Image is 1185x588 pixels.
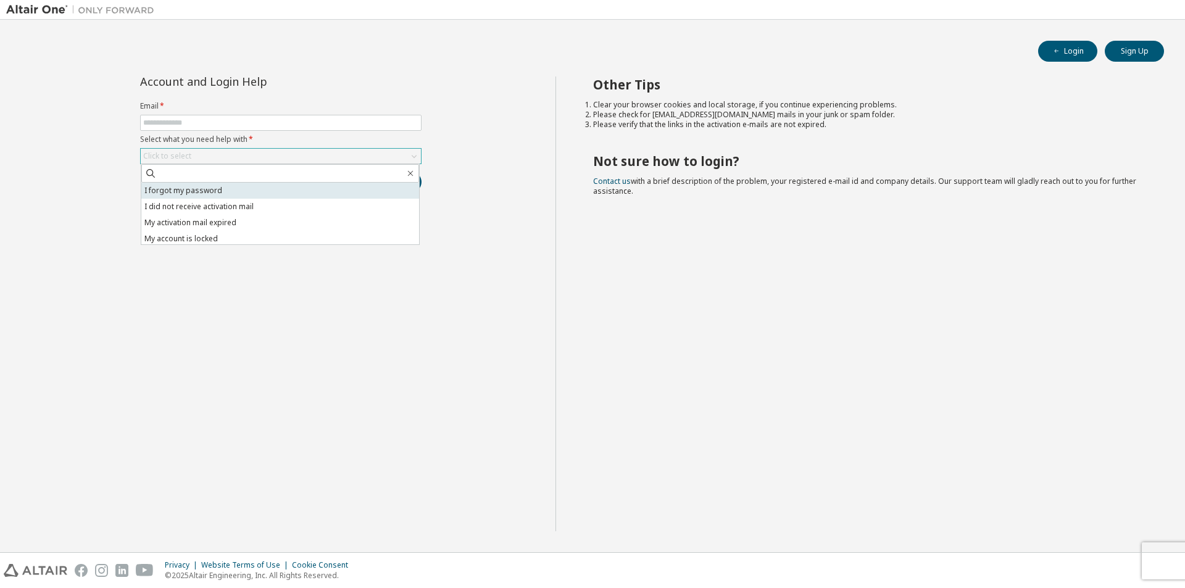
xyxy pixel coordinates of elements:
[140,77,365,86] div: Account and Login Help
[292,560,355,570] div: Cookie Consent
[165,560,201,570] div: Privacy
[593,120,1142,130] li: Please verify that the links in the activation e-mails are not expired.
[140,135,422,144] label: Select what you need help with
[165,570,355,581] p: © 2025 Altair Engineering, Inc. All Rights Reserved.
[136,564,154,577] img: youtube.svg
[593,110,1142,120] li: Please check for [EMAIL_ADDRESS][DOMAIN_NAME] mails in your junk or spam folder.
[593,176,1136,196] span: with a brief description of the problem, your registered e-mail id and company details. Our suppo...
[141,149,421,164] div: Click to select
[201,560,292,570] div: Website Terms of Use
[1105,41,1164,62] button: Sign Up
[593,77,1142,93] h2: Other Tips
[140,101,422,111] label: Email
[143,151,191,161] div: Click to select
[593,100,1142,110] li: Clear your browser cookies and local storage, if you continue experiencing problems.
[6,4,160,16] img: Altair One
[95,564,108,577] img: instagram.svg
[115,564,128,577] img: linkedin.svg
[1038,41,1097,62] button: Login
[4,564,67,577] img: altair_logo.svg
[593,153,1142,169] h2: Not sure how to login?
[141,183,419,199] li: I forgot my password
[75,564,88,577] img: facebook.svg
[593,176,631,186] a: Contact us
